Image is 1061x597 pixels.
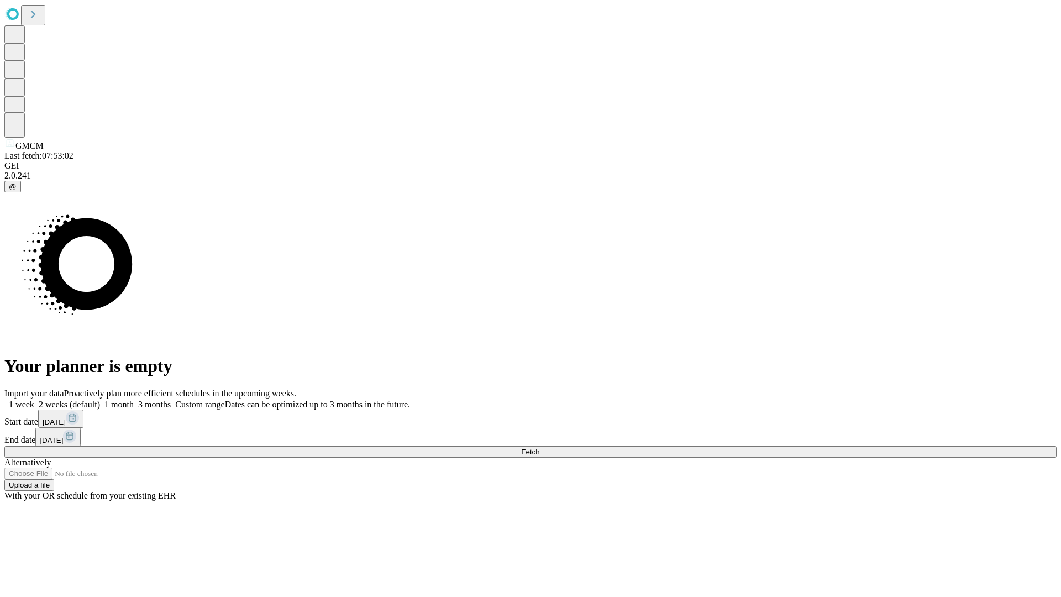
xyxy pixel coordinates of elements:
[38,410,83,428] button: [DATE]
[43,418,66,426] span: [DATE]
[4,458,51,467] span: Alternatively
[40,436,63,444] span: [DATE]
[4,356,1057,376] h1: Your planner is empty
[4,181,21,192] button: @
[4,171,1057,181] div: 2.0.241
[225,400,410,409] span: Dates can be optimized up to 3 months in the future.
[4,491,176,500] span: With your OR schedule from your existing EHR
[9,182,17,191] span: @
[104,400,134,409] span: 1 month
[39,400,100,409] span: 2 weeks (default)
[9,400,34,409] span: 1 week
[15,141,44,150] span: GMCM
[64,389,296,398] span: Proactively plan more efficient schedules in the upcoming weeks.
[4,410,1057,428] div: Start date
[138,400,171,409] span: 3 months
[4,428,1057,446] div: End date
[4,389,64,398] span: Import your data
[4,151,73,160] span: Last fetch: 07:53:02
[521,448,539,456] span: Fetch
[175,400,224,409] span: Custom range
[35,428,81,446] button: [DATE]
[4,479,54,491] button: Upload a file
[4,161,1057,171] div: GEI
[4,446,1057,458] button: Fetch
